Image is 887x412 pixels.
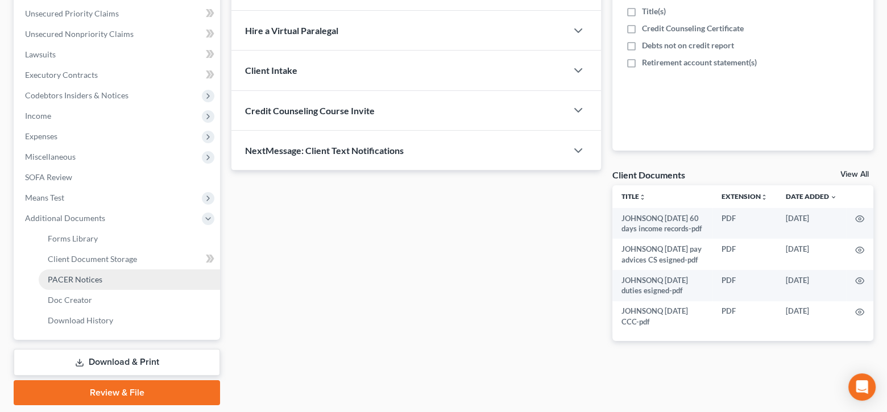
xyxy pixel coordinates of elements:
span: Download History [48,315,113,325]
span: Forms Library [48,234,98,243]
span: Hire a Virtual Paralegal [245,25,338,36]
span: Executory Contracts [25,70,98,80]
span: Additional Documents [25,213,105,223]
a: Lawsuits [16,44,220,65]
span: Debts not on credit report [642,40,734,51]
i: unfold_more [761,194,768,201]
td: PDF [712,239,777,270]
td: [DATE] [777,239,846,270]
td: PDF [712,270,777,301]
span: SOFA Review [25,172,72,182]
i: expand_more [830,194,837,201]
div: Client Documents [612,169,685,181]
i: unfold_more [639,194,646,201]
span: Doc Creator [48,295,92,305]
td: [DATE] [777,301,846,332]
div: Open Intercom Messenger [848,373,876,401]
td: JOHNSONQ [DATE] duties esigned-pdf [612,270,712,301]
td: [DATE] [777,270,846,301]
a: View All [840,170,869,178]
span: Income [25,111,51,120]
a: Date Added expand_more [786,192,837,201]
a: Unsecured Priority Claims [16,3,220,24]
span: Retirement account statement(s) [642,57,757,68]
td: PDF [712,301,777,332]
span: Miscellaneous [25,152,76,161]
td: JOHNSONQ [DATE] CCC-pdf [612,301,712,332]
a: Review & File [14,380,220,405]
span: Client Intake [245,65,297,76]
a: Extensionunfold_more [722,192,768,201]
a: Forms Library [39,228,220,249]
span: Codebtors Insiders & Notices [25,90,129,100]
a: Titleunfold_more [621,192,646,201]
a: Client Document Storage [39,249,220,269]
span: Expenses [25,131,57,141]
td: [DATE] [777,208,846,239]
a: PACER Notices [39,269,220,290]
a: Unsecured Nonpriority Claims [16,24,220,44]
span: NextMessage: Client Text Notifications [245,145,404,156]
td: JOHNSONQ [DATE] 60 days income records-pdf [612,208,712,239]
span: Client Document Storage [48,254,137,264]
span: Credit Counseling Course Invite [245,105,375,116]
a: Executory Contracts [16,65,220,85]
span: Unsecured Priority Claims [25,9,119,18]
a: Doc Creator [39,290,220,310]
td: JOHNSONQ [DATE] pay advices CS esigned-pdf [612,239,712,270]
a: Download & Print [14,349,220,376]
span: Lawsuits [25,49,56,59]
span: Credit Counseling Certificate [642,23,744,34]
a: SOFA Review [16,167,220,188]
span: Means Test [25,193,64,202]
span: Title(s) [642,6,666,17]
span: PACER Notices [48,274,102,284]
span: Unsecured Nonpriority Claims [25,29,134,39]
a: Download History [39,310,220,331]
td: PDF [712,208,777,239]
